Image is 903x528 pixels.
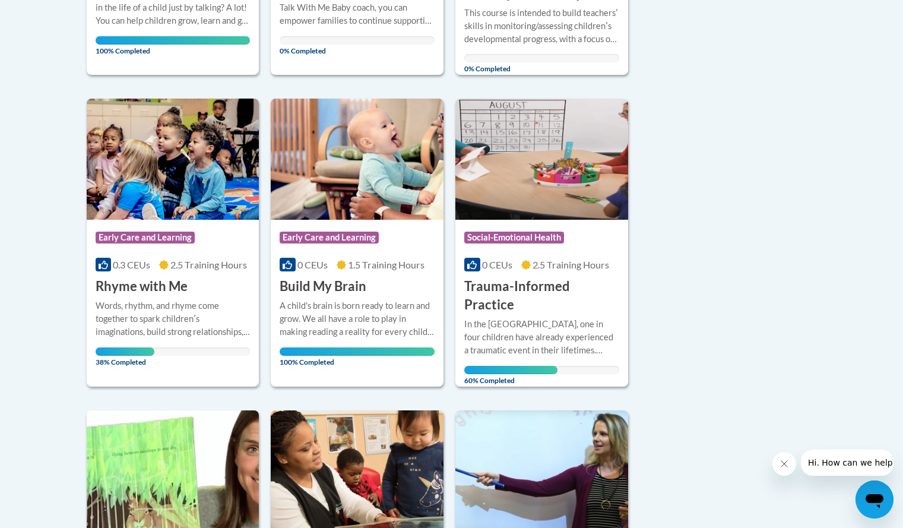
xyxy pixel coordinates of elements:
h3: Build My Brain [280,277,366,296]
img: Course Logo [271,99,443,220]
div: Your progress [280,347,435,356]
img: Course Logo [87,99,259,220]
span: 2.5 Training Hours [533,259,609,270]
span: 1.5 Training Hours [348,259,424,270]
span: 0.3 CEUs [113,259,150,270]
span: 0 CEUs [482,259,512,270]
span: 100% Completed [280,347,435,366]
div: Words, rhythm, and rhyme come together to spark childrenʹs imaginations, build strong relationshi... [96,299,251,339]
span: Early Care and Learning [96,232,195,244]
span: Social-Emotional Health [464,232,564,244]
a: Course LogoEarly Care and Learning0 CEUs1.5 Training Hours Build My BrainA child's brain is born ... [271,99,443,386]
span: 100% Completed [96,36,251,55]
span: 38% Completed [96,347,154,366]
span: 60% Completed [464,366,557,385]
div: This course is intended to build teachersʹ skills in monitoring/assessing childrenʹs developmenta... [464,7,619,46]
span: 0 CEUs [297,259,328,270]
iframe: Button to launch messaging window [856,480,894,518]
span: 2.5 Training Hours [170,259,247,270]
div: Your progress [96,36,251,45]
img: Course Logo [455,99,628,220]
h3: Trauma-Informed Practice [464,277,619,314]
span: Early Care and Learning [280,232,379,244]
span: Hi. How can we help? [7,8,96,18]
div: A child's brain is born ready to learn and grow. We all have a role to play in making reading a r... [280,299,435,339]
div: Your progress [96,347,154,356]
div: In the [GEOGRAPHIC_DATA], one in four children have already experienced a traumatic event in thei... [464,318,619,357]
div: Your progress [464,366,557,374]
a: Course LogoSocial-Emotional Health0 CEUs2.5 Training Hours Trauma-Informed PracticeIn the [GEOGRA... [455,99,628,386]
a: Course LogoEarly Care and Learning0.3 CEUs2.5 Training Hours Rhyme with MeWords, rhythm, and rhym... [87,99,259,386]
iframe: Message from company [801,450,894,476]
iframe: Close message [772,452,796,476]
h3: Rhyme with Me [96,277,188,296]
